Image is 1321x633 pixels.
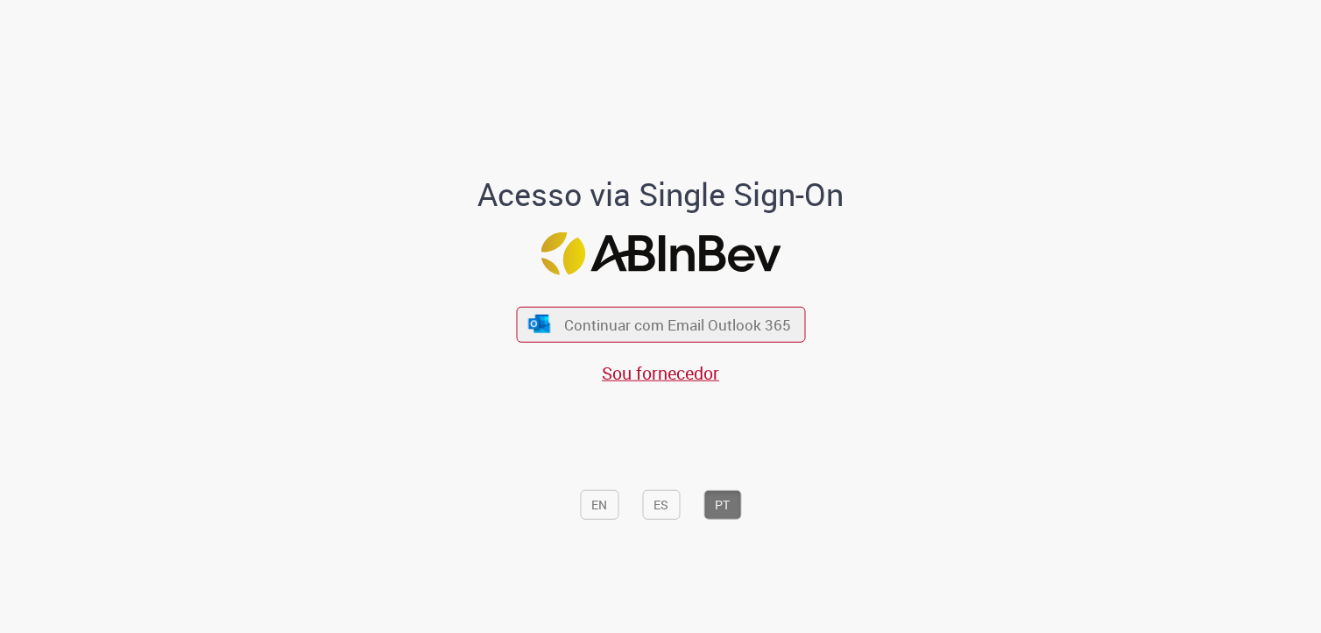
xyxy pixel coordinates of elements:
[418,176,904,211] h1: Acesso via Single Sign-On
[540,232,781,275] img: Logo ABInBev
[602,361,719,385] a: Sou fornecedor
[642,490,680,520] button: ES
[703,490,741,520] button: PT
[516,306,805,342] button: ícone Azure/Microsoft 360 Continuar com Email Outlook 365
[580,490,618,520] button: EN
[564,315,791,335] span: Continuar com Email Outlook 365
[527,315,552,333] img: ícone Azure/Microsoft 360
